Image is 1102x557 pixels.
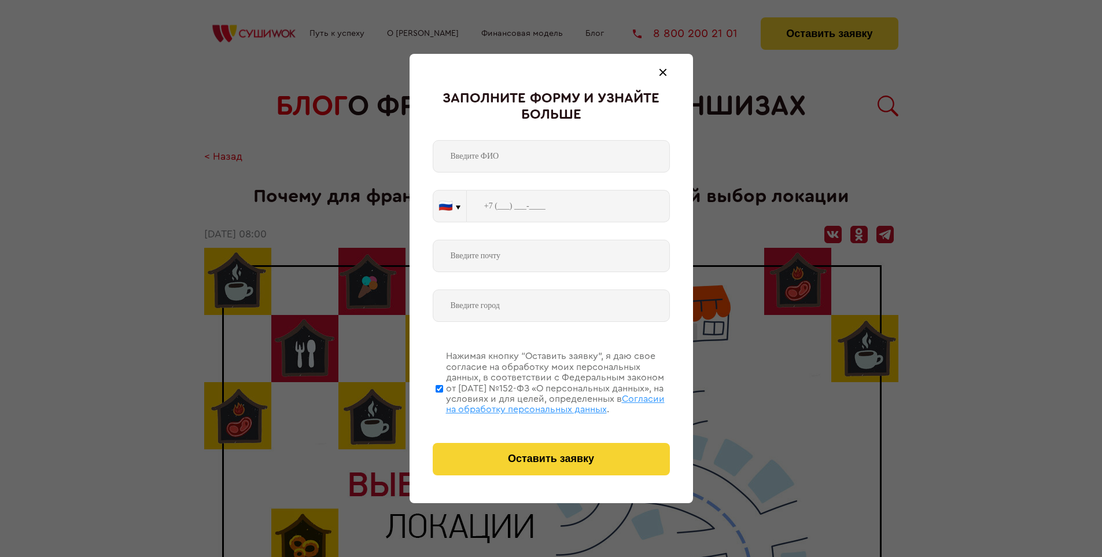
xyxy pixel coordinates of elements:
input: Введите почту [433,240,670,272]
div: Заполните форму и узнайте больше [433,91,670,123]
div: Нажимая кнопку “Оставить заявку”, я даю свое согласие на обработку моих персональных данных, в со... [446,351,670,415]
input: Введите ФИО [433,140,670,173]
span: Согласии на обработку персональных данных [446,394,665,414]
button: Оставить заявку [433,443,670,475]
button: 🇷🇺 [433,190,466,222]
input: Введите город [433,290,670,322]
input: +7 (___) ___-____ [467,190,670,222]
